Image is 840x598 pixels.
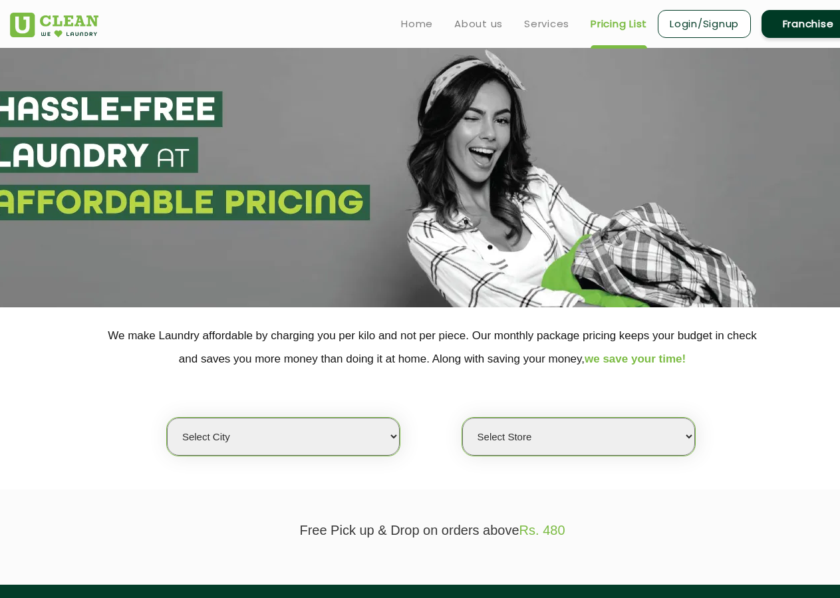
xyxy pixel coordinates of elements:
span: we save your time! [585,353,686,365]
a: About us [454,16,503,32]
a: Services [524,16,569,32]
a: Login/Signup [658,10,751,38]
img: UClean Laundry and Dry Cleaning [10,13,98,37]
a: Pricing List [591,16,647,32]
span: Rs. 480 [519,523,565,537]
a: Home [401,16,433,32]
